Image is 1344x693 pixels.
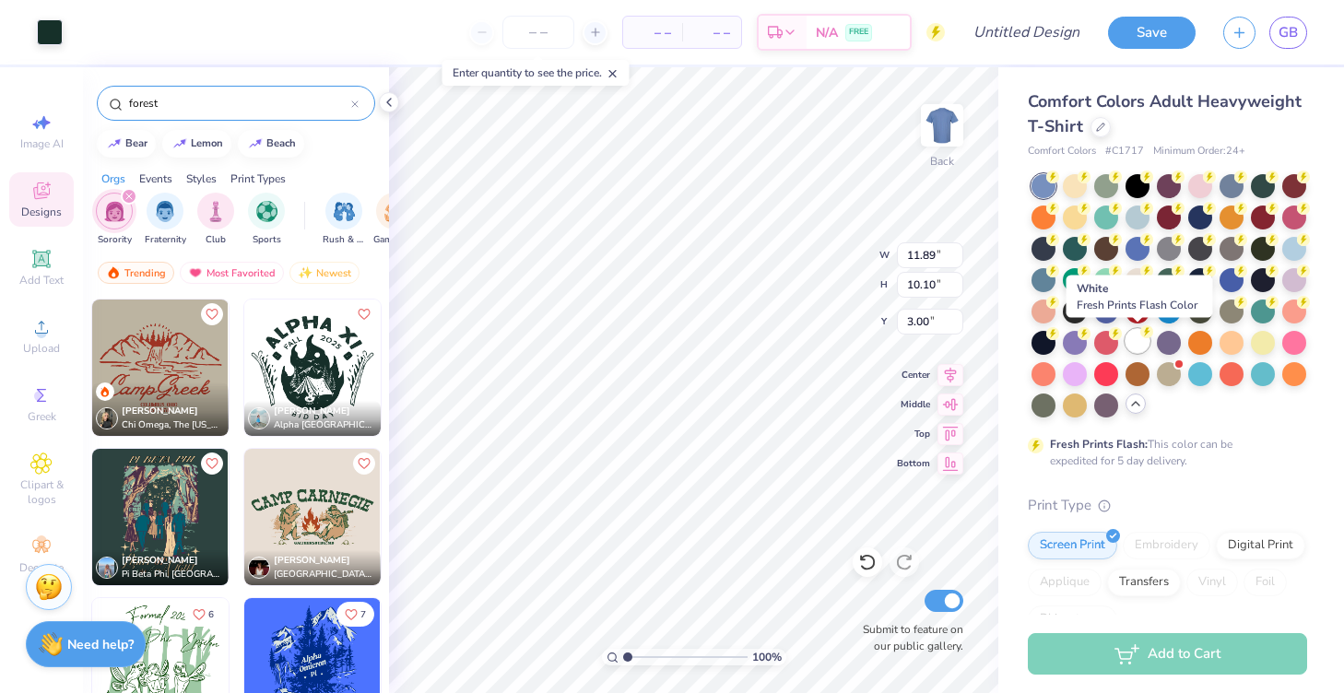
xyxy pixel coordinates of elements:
[380,300,516,436] img: d32436e4-b794-4b60-8521-24e589efc2b6
[897,398,930,411] span: Middle
[849,26,868,39] span: FREE
[122,568,221,581] span: Pi Beta Phi, [GEOGRAPHIC_DATA][US_STATE]
[145,193,186,247] button: filter button
[206,201,226,222] img: Club Image
[145,233,186,247] span: Fraternity
[96,557,118,579] img: Avatar
[1105,144,1144,159] span: # C1717
[693,23,730,42] span: – –
[1028,569,1102,596] div: Applique
[122,405,198,417] span: [PERSON_NAME]
[1108,17,1196,49] button: Save
[323,193,365,247] button: filter button
[897,428,930,440] span: Top
[248,193,285,247] button: filter button
[274,568,373,581] span: [GEOGRAPHIC_DATA], [GEOGRAPHIC_DATA]
[1028,144,1096,159] span: Comfort Colors
[19,560,64,575] span: Decorate
[122,554,198,567] span: [PERSON_NAME]
[139,170,172,187] div: Events
[248,407,270,429] img: Avatar
[96,193,133,247] button: filter button
[244,300,381,436] img: b68c72d1-6fa8-4c24-b833-f0a45cd96844
[248,557,270,579] img: Avatar
[298,266,312,279] img: Newest.gif
[162,130,231,158] button: lemon
[1244,569,1287,596] div: Foil
[184,602,222,627] button: Like
[180,262,284,284] div: Most Favorited
[1279,22,1298,43] span: GB
[98,262,174,284] div: Trending
[208,610,214,619] span: 6
[92,300,229,436] img: b742e5ed-1524-4bc3-976b-d41a0a284d16
[1067,276,1213,318] div: White
[336,602,374,627] button: Like
[248,193,285,247] div: filter for Sports
[20,136,64,151] span: Image AI
[96,407,118,429] img: Avatar
[228,449,364,585] img: b6f1e7b9-90f1-4238-9996-e7d480479992
[1216,532,1305,559] div: Digital Print
[1269,17,1307,49] a: GB
[28,409,56,424] span: Greek
[248,138,263,149] img: trend_line.gif
[959,14,1094,51] input: Untitled Design
[1107,569,1181,596] div: Transfers
[172,138,187,149] img: trend_line.gif
[1153,144,1245,159] span: Minimum Order: 24 +
[155,201,175,222] img: Fraternity Image
[244,449,381,585] img: ee94f6e6-f5aa-4cdd-9e83-7d9962699070
[125,138,147,148] div: bear
[197,193,234,247] button: filter button
[101,170,125,187] div: Orgs
[191,138,223,148] div: lemon
[442,60,630,86] div: Enter quantity to see the price.
[853,621,963,654] label: Submit to feature on our public gallery.
[127,94,351,112] input: Try "Alpha"
[360,610,366,619] span: 7
[274,405,350,417] span: [PERSON_NAME]
[23,341,60,356] span: Upload
[274,418,373,432] span: Alpha [GEOGRAPHIC_DATA], [GEOGRAPHIC_DATA]
[253,233,281,247] span: Sports
[201,452,223,475] button: Like
[186,170,217,187] div: Styles
[230,170,286,187] div: Print Types
[67,636,134,653] strong: Need help?
[373,233,416,247] span: Game Day
[353,452,375,475] button: Like
[19,273,64,288] span: Add Text
[634,23,671,42] span: – –
[373,193,416,247] button: filter button
[334,201,355,222] img: Rush & Bid Image
[1077,298,1197,312] span: Fresh Prints Flash Color
[9,477,74,507] span: Clipart & logos
[97,130,156,158] button: bear
[104,201,125,222] img: Sorority Image
[1123,532,1210,559] div: Embroidery
[238,130,304,158] button: beach
[1028,532,1117,559] div: Screen Print
[106,266,121,279] img: trending.gif
[353,303,375,325] button: Like
[752,649,782,665] span: 100 %
[924,107,961,144] img: Back
[228,300,364,436] img: d3272060-d472-4328-bf62-a30f23d2afed
[122,418,221,432] span: Chi Omega, The [US_STATE][GEOGRAPHIC_DATA]
[384,201,406,222] img: Game Day Image
[107,138,122,149] img: trend_line.gif
[145,193,186,247] div: filter for Fraternity
[897,369,930,382] span: Center
[266,138,296,148] div: beach
[1050,436,1277,469] div: This color can be expedited for 5 day delivery.
[816,23,838,42] span: N/A
[1028,605,1117,633] div: Rhinestones
[1050,437,1148,452] strong: Fresh Prints Flash:
[380,449,516,585] img: ead5004d-6e7b-4c1f-9cd2-3a12c9cf1ab6
[502,16,574,49] input: – –
[96,193,133,247] div: filter for Sorority
[897,457,930,470] span: Bottom
[289,262,360,284] div: Newest
[1028,495,1307,516] div: Print Type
